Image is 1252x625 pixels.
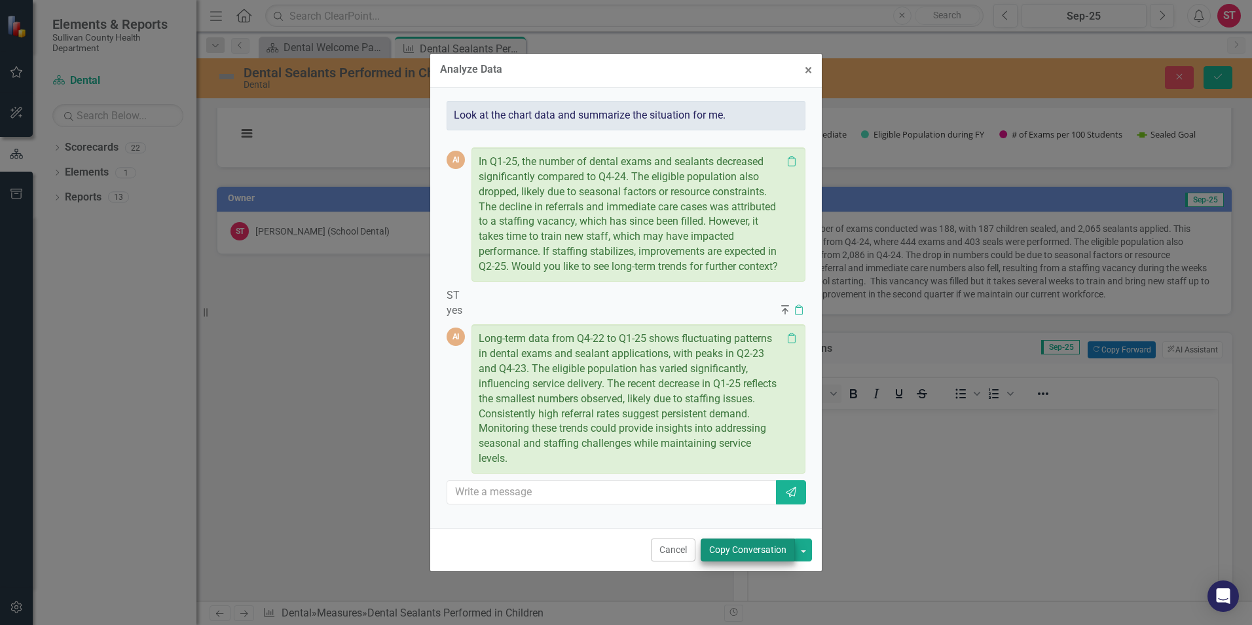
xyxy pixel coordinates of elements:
[447,101,805,130] div: Look at the chart data and summarize the situation for me.
[651,539,695,561] button: Cancel
[447,288,460,303] div: ST
[447,480,777,504] input: Write a message
[440,64,502,75] div: Analyze Data
[805,62,812,78] span: ×
[479,155,782,275] p: In Q1-25, the number of dental exams and sealants decreased significantly compared to Q4-24. The ...
[1207,580,1239,612] div: Open Intercom Messenger
[479,331,782,466] p: Long-term data from Q4-22 to Q1-25 shows fluctuating patterns in dental exams and sealant applica...
[447,303,781,318] p: yes
[447,328,465,346] div: AI
[447,151,465,169] div: AI
[701,539,795,561] button: Copy Conversation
